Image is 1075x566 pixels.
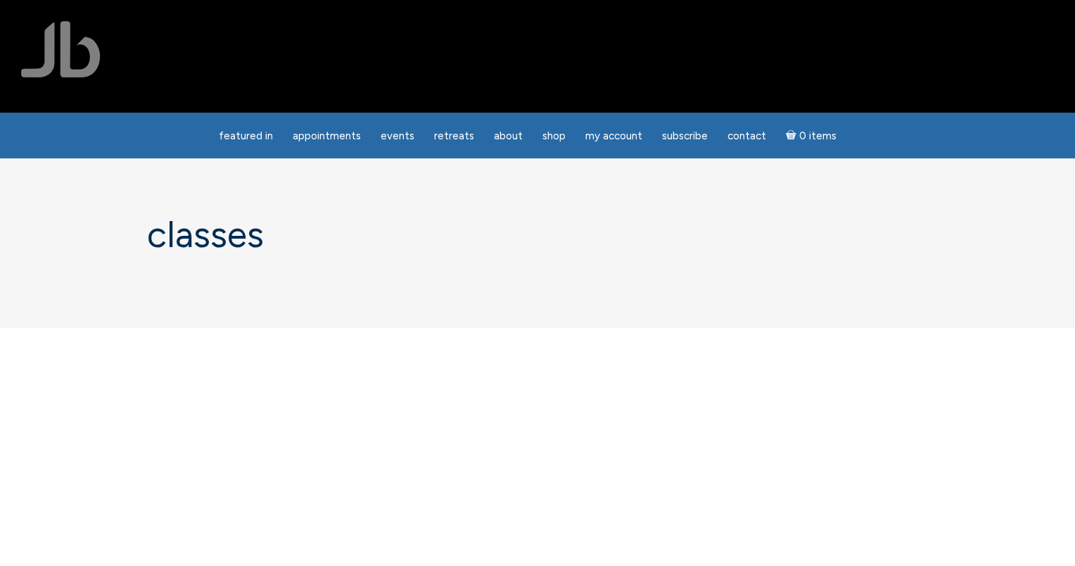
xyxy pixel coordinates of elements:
h1: Classes [147,215,928,255]
a: My Account [577,122,651,150]
a: featured in [210,122,281,150]
span: My Account [585,130,642,142]
a: About [485,122,531,150]
a: Cart0 items [777,121,845,150]
span: Shop [542,130,566,142]
a: Contact [719,122,775,150]
span: Contact [727,130,766,142]
a: Subscribe [654,122,716,150]
a: Appointments [284,122,369,150]
i: Cart [786,130,799,142]
span: 0 items [799,131,837,141]
span: featured in [219,130,273,142]
a: Shop [534,122,574,150]
a: Retreats [426,122,483,150]
span: Subscribe [662,130,708,142]
span: Events [381,130,414,142]
span: About [494,130,523,142]
span: Appointments [293,130,361,142]
span: Retreats [434,130,474,142]
img: Jamie Butler. The Everyday Medium [21,21,101,77]
a: Events [372,122,423,150]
